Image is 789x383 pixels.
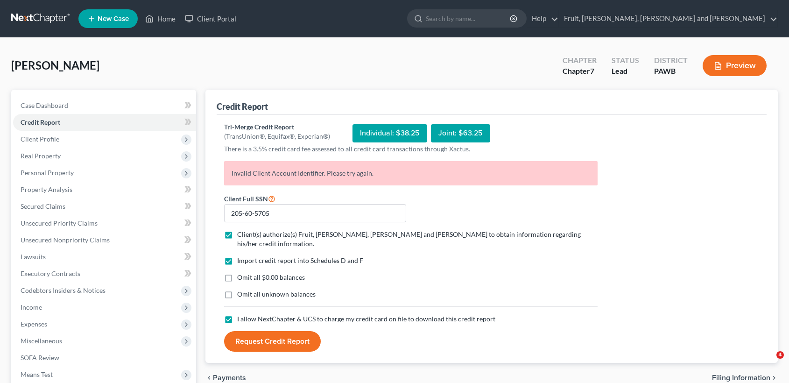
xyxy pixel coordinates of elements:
iframe: Intercom live chat [757,351,780,374]
span: Credit Report [21,118,60,126]
a: Lawsuits [13,248,196,265]
span: Means Test [21,370,53,378]
a: Executory Contracts [13,265,196,282]
a: Client Portal [180,10,241,27]
a: Fruit, [PERSON_NAME], [PERSON_NAME] and [PERSON_NAME] [559,10,777,27]
button: Request Credit Report [224,331,321,352]
span: Unsecured Nonpriority Claims [21,236,110,244]
span: 7 [590,66,594,75]
a: Credit Report [13,114,196,131]
span: Miscellaneous [21,337,62,345]
span: Real Property [21,152,61,160]
div: District [654,55,688,66]
div: Credit Report [217,101,268,112]
div: Lead [612,66,639,77]
span: Property Analysis [21,185,72,193]
div: Individual: $38.25 [352,124,427,142]
span: SOFA Review [21,354,59,362]
a: Help [527,10,558,27]
button: Filing Information chevron_right [712,374,778,382]
a: Home [141,10,180,27]
span: Expenses [21,320,47,328]
span: Filing Information [712,374,770,382]
span: Personal Property [21,169,74,177]
span: I allow NextChapter & UCS to charge my credit card on file to download this credit report [237,315,495,323]
div: (TransUnion®, Equifax®, Experian®) [224,132,330,141]
span: Client(s) authorize(s) Fruit, [PERSON_NAME], [PERSON_NAME] and [PERSON_NAME] to obtain informatio... [237,230,581,248]
a: Unsecured Nonpriority Claims [13,232,196,248]
span: Secured Claims [21,202,65,210]
span: Client Profile [21,135,59,143]
span: [PERSON_NAME] [11,58,99,72]
p: Invalid Client Account Identifier. Please try again. [224,161,598,185]
a: SOFA Review [13,349,196,366]
span: Income [21,303,42,311]
a: Property Analysis [13,181,196,198]
div: Tri-Merge Credit Report [224,122,330,132]
span: New Case [98,15,129,22]
input: XXX-XX-XXXX [224,204,406,223]
i: chevron_left [205,374,213,382]
div: Status [612,55,639,66]
span: Import credit report into Schedules D and F [237,256,363,264]
a: Case Dashboard [13,97,196,114]
span: Lawsuits [21,253,46,261]
span: 4 [776,351,784,359]
span: Client Full SSN [224,195,268,203]
div: PAWB [654,66,688,77]
div: Joint: $63.25 [431,124,490,142]
input: Search by name... [426,10,511,27]
span: Case Dashboard [21,101,68,109]
i: chevron_right [770,374,778,382]
span: Payments [213,374,246,382]
button: Preview [703,55,767,76]
span: Omit all unknown balances [237,290,316,298]
a: Unsecured Priority Claims [13,215,196,232]
span: Omit all $0.00 balances [237,273,305,281]
span: Unsecured Priority Claims [21,219,98,227]
span: Executory Contracts [21,270,80,277]
div: Chapter [563,66,597,77]
p: There is a 3.5% credit card fee assessed to all credit card transactions through Xactus. [224,144,598,154]
span: Codebtors Insiders & Notices [21,286,106,294]
a: Secured Claims [13,198,196,215]
div: Chapter [563,55,597,66]
button: chevron_left Payments [205,374,246,382]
